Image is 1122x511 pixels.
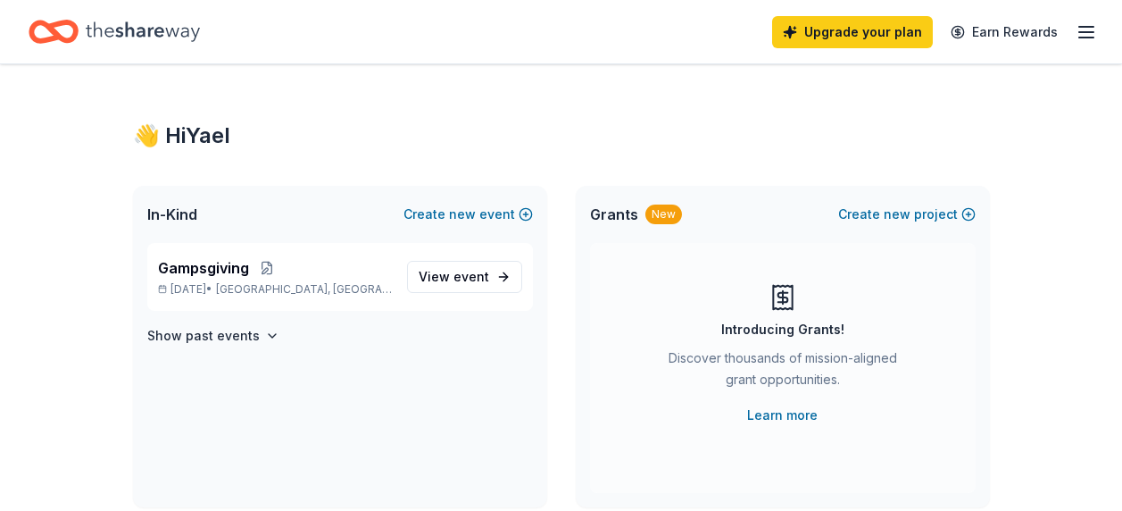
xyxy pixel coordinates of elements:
div: Discover thousands of mission-aligned grant opportunities. [661,348,904,398]
span: event [453,269,489,284]
span: Grants [590,204,638,225]
span: Gampsgiving [158,257,249,279]
span: new [449,204,476,225]
button: Createnewevent [403,204,533,225]
a: Home [29,11,200,53]
span: [GEOGRAPHIC_DATA], [GEOGRAPHIC_DATA] [216,282,392,297]
button: Createnewproject [838,204,976,225]
div: 👋 Hi Yael [133,121,990,150]
a: Learn more [747,405,818,426]
a: Earn Rewards [940,16,1068,48]
a: Upgrade your plan [772,16,933,48]
a: View event [407,261,522,293]
span: new [884,204,910,225]
span: In-Kind [147,204,197,225]
div: New [645,205,682,224]
h4: Show past events [147,325,260,347]
button: Show past events [147,325,279,347]
div: Introducing Grants! [721,319,844,340]
p: [DATE] • [158,282,393,297]
span: View [419,266,489,288]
